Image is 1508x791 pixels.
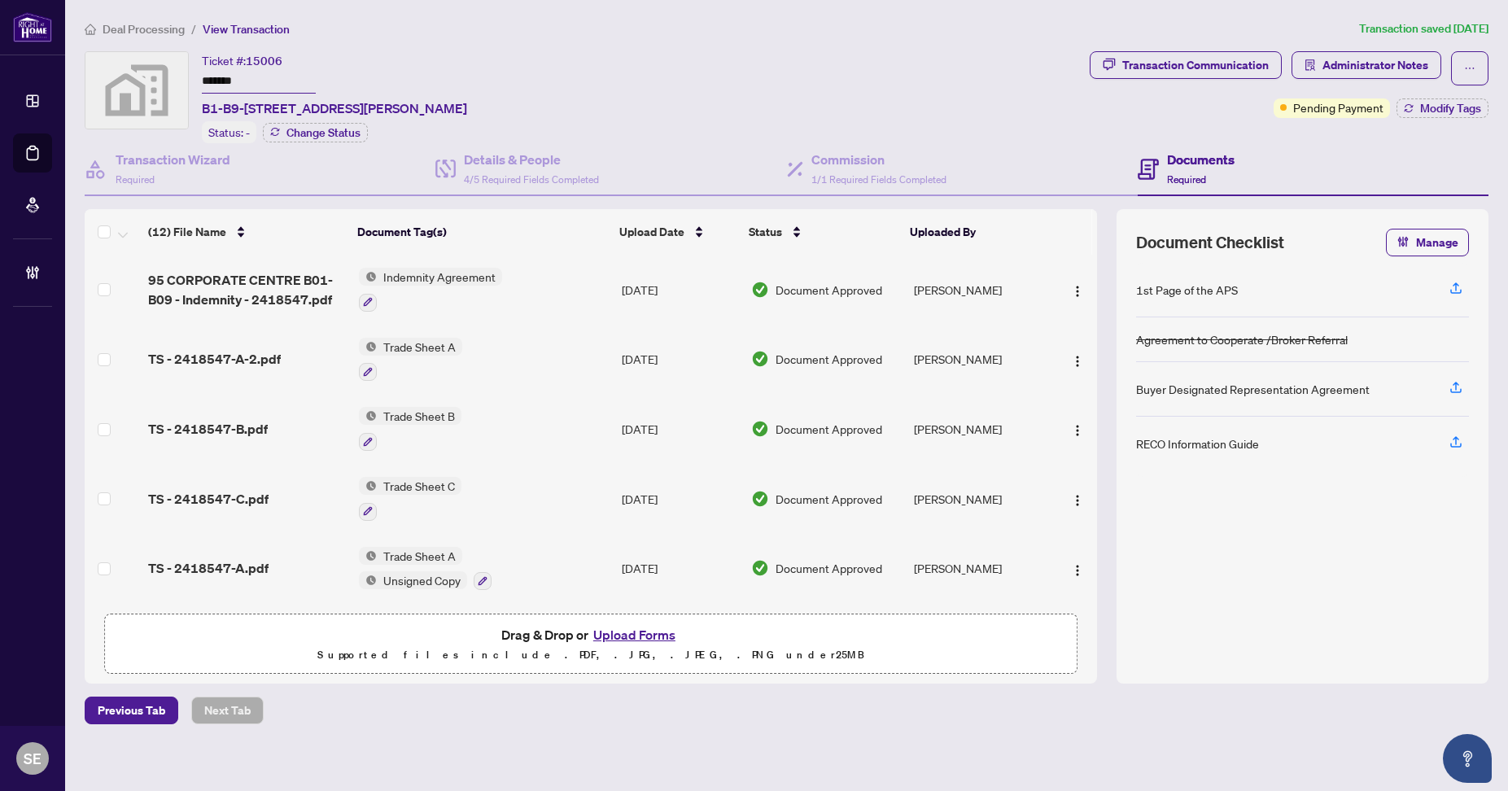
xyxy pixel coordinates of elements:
[751,420,769,438] img: Document Status
[907,255,1051,325] td: [PERSON_NAME]
[751,559,769,577] img: Document Status
[464,173,599,186] span: 4/5 Required Fields Completed
[286,127,361,138] span: Change Status
[142,209,351,255] th: (12) File Name
[1064,416,1091,442] button: Logo
[1305,59,1316,71] span: solution
[619,223,684,241] span: Upload Date
[588,624,680,645] button: Upload Forms
[907,325,1051,395] td: [PERSON_NAME]
[359,547,377,565] img: Status Icon
[742,209,904,255] th: Status
[263,123,368,142] button: Change Status
[1122,52,1269,78] div: Transaction Communication
[359,407,461,451] button: Status IconTrade Sheet B
[1464,63,1475,74] span: ellipsis
[776,281,882,299] span: Document Approved
[1090,51,1282,79] button: Transaction Communication
[85,52,188,129] img: svg%3e
[749,223,782,241] span: Status
[907,603,1051,673] td: [PERSON_NAME]
[1416,229,1458,256] span: Manage
[115,645,1067,665] p: Supported files include .PDF, .JPG, .JPEG, .PNG under 25 MB
[377,407,461,425] span: Trade Sheet B
[1064,346,1091,372] button: Logo
[1167,150,1235,169] h4: Documents
[751,281,769,299] img: Document Status
[903,209,1046,255] th: Uploaded By
[359,268,502,312] button: Status IconIndemnity Agreement
[202,51,282,70] div: Ticket #:
[148,223,226,241] span: (12) File Name
[1420,103,1481,114] span: Modify Tags
[615,464,745,534] td: [DATE]
[98,697,165,723] span: Previous Tab
[105,614,1077,675] span: Drag & Drop orUpload FormsSupported files include .PDF, .JPG, .JPEG, .PNG under25MB
[1136,435,1259,452] div: RECO Information Guide
[615,394,745,464] td: [DATE]
[1064,486,1091,512] button: Logo
[1443,734,1492,783] button: Open asap
[615,603,745,673] td: [DATE]
[377,338,462,356] span: Trade Sheet A
[615,534,745,604] td: [DATE]
[246,54,282,68] span: 15006
[776,350,882,368] span: Document Approved
[615,255,745,325] td: [DATE]
[1136,231,1284,254] span: Document Checklist
[907,464,1051,534] td: [PERSON_NAME]
[1397,98,1488,118] button: Modify Tags
[377,547,462,565] span: Trade Sheet A
[1071,285,1084,298] img: Logo
[148,349,281,369] span: TS - 2418547-A-2.pdf
[776,490,882,508] span: Document Approved
[613,209,742,255] th: Upload Date
[501,624,680,645] span: Drag & Drop or
[811,150,946,169] h4: Commission
[116,173,155,186] span: Required
[811,173,946,186] span: 1/1 Required Fields Completed
[148,558,269,578] span: TS - 2418547-A.pdf
[377,477,461,495] span: Trade Sheet C
[1292,51,1441,79] button: Administrator Notes
[116,150,230,169] h4: Transaction Wizard
[359,338,377,356] img: Status Icon
[24,747,42,770] span: SE
[1136,330,1348,348] div: Agreement to Cooperate /Broker Referral
[377,268,502,286] span: Indemnity Agreement
[85,24,96,35] span: home
[359,571,377,589] img: Status Icon
[907,534,1051,604] td: [PERSON_NAME]
[1064,277,1091,303] button: Logo
[377,571,467,589] span: Unsigned Copy
[1071,355,1084,368] img: Logo
[359,407,377,425] img: Status Icon
[85,697,178,724] button: Previous Tab
[1322,52,1428,78] span: Administrator Notes
[751,490,769,508] img: Document Status
[1293,98,1383,116] span: Pending Payment
[359,547,492,591] button: Status IconTrade Sheet AStatus IconUnsigned Copy
[751,350,769,368] img: Document Status
[246,125,250,140] span: -
[1071,494,1084,507] img: Logo
[148,489,269,509] span: TS - 2418547-C.pdf
[148,419,268,439] span: TS - 2418547-B.pdf
[1071,424,1084,437] img: Logo
[1167,173,1206,186] span: Required
[1386,229,1469,256] button: Manage
[1064,555,1091,581] button: Logo
[351,209,612,255] th: Document Tag(s)
[776,559,882,577] span: Document Approved
[13,12,52,42] img: logo
[1359,20,1488,38] article: Transaction saved [DATE]
[1136,281,1238,299] div: 1st Page of the APS
[1136,380,1370,398] div: Buyer Designated Representation Agreement
[359,477,377,495] img: Status Icon
[103,22,185,37] span: Deal Processing
[202,98,467,118] span: B1-B9-[STREET_ADDRESS][PERSON_NAME]
[203,22,290,37] span: View Transaction
[1071,564,1084,577] img: Logo
[191,697,264,724] button: Next Tab
[202,121,256,143] div: Status:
